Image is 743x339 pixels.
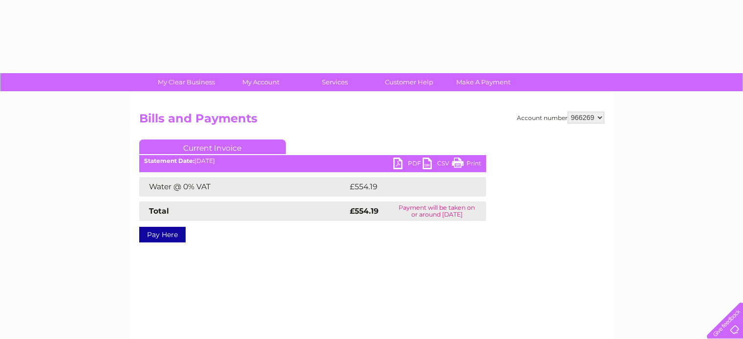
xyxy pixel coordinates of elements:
a: CSV [423,158,452,172]
td: Water @ 0% VAT [139,177,347,197]
a: My Clear Business [146,73,227,91]
a: Current Invoice [139,140,286,154]
a: PDF [393,158,423,172]
td: Payment will be taken on or around [DATE] [388,201,486,221]
strong: £554.19 [350,206,379,216]
h2: Bills and Payments [139,112,604,130]
a: Print [452,158,481,172]
a: My Account [220,73,301,91]
a: Make A Payment [443,73,524,91]
b: Statement Date: [144,157,194,164]
td: £554.19 [347,177,468,197]
a: Customer Help [369,73,449,91]
a: Services [295,73,375,91]
div: [DATE] [139,158,486,164]
div: Account number [517,112,604,123]
a: Pay Here [139,227,186,242]
strong: Total [149,206,169,216]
